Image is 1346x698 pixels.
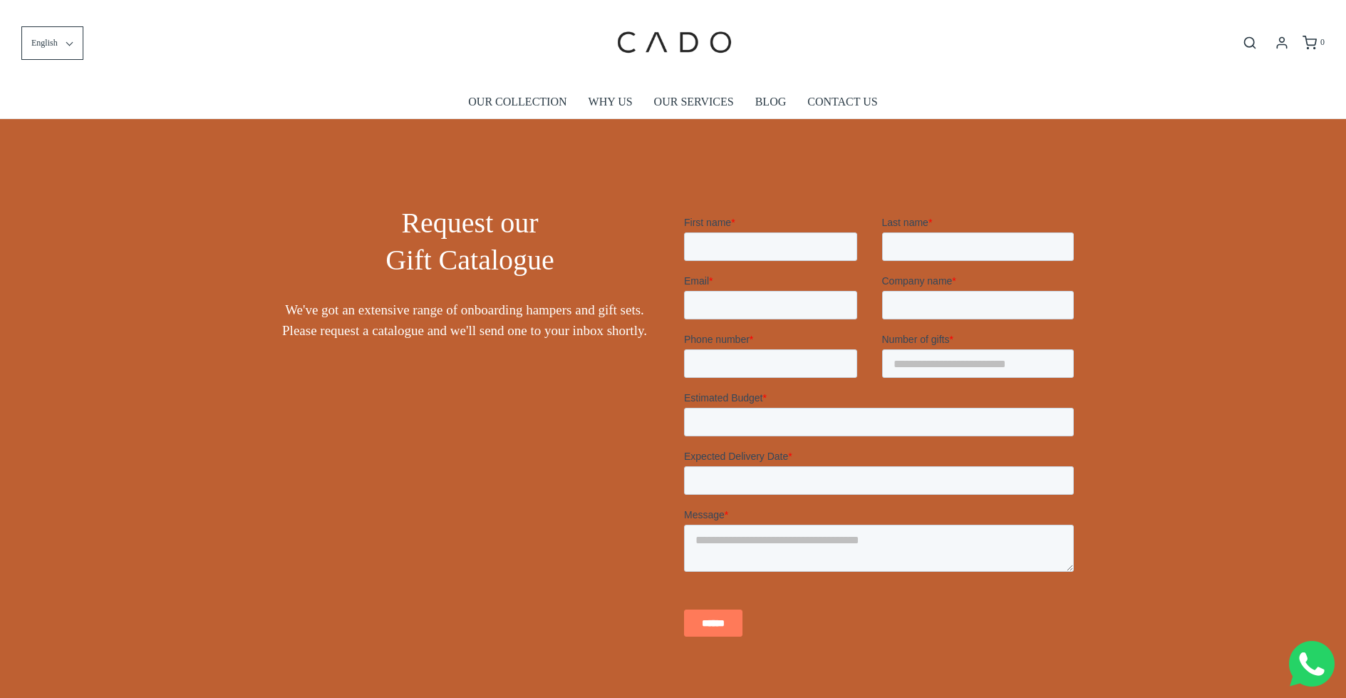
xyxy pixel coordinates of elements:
a: CONTACT US [807,86,877,118]
a: OUR SERVICES [654,86,734,118]
img: Whatsapp [1289,641,1335,687]
a: WHY US [589,86,633,118]
span: 0 [1320,37,1325,47]
span: Request our Gift Catalogue [385,207,554,276]
a: 0 [1301,36,1325,50]
span: We've got an extensive range of onboarding hampers and gift sets. Please request a catalogue and ... [267,300,663,341]
span: English [31,36,58,50]
button: Open search bar [1237,35,1263,51]
a: OUR COLLECTION [468,86,566,118]
a: BLOG [755,86,787,118]
img: cadogifting [613,11,734,75]
button: English [21,26,83,60]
